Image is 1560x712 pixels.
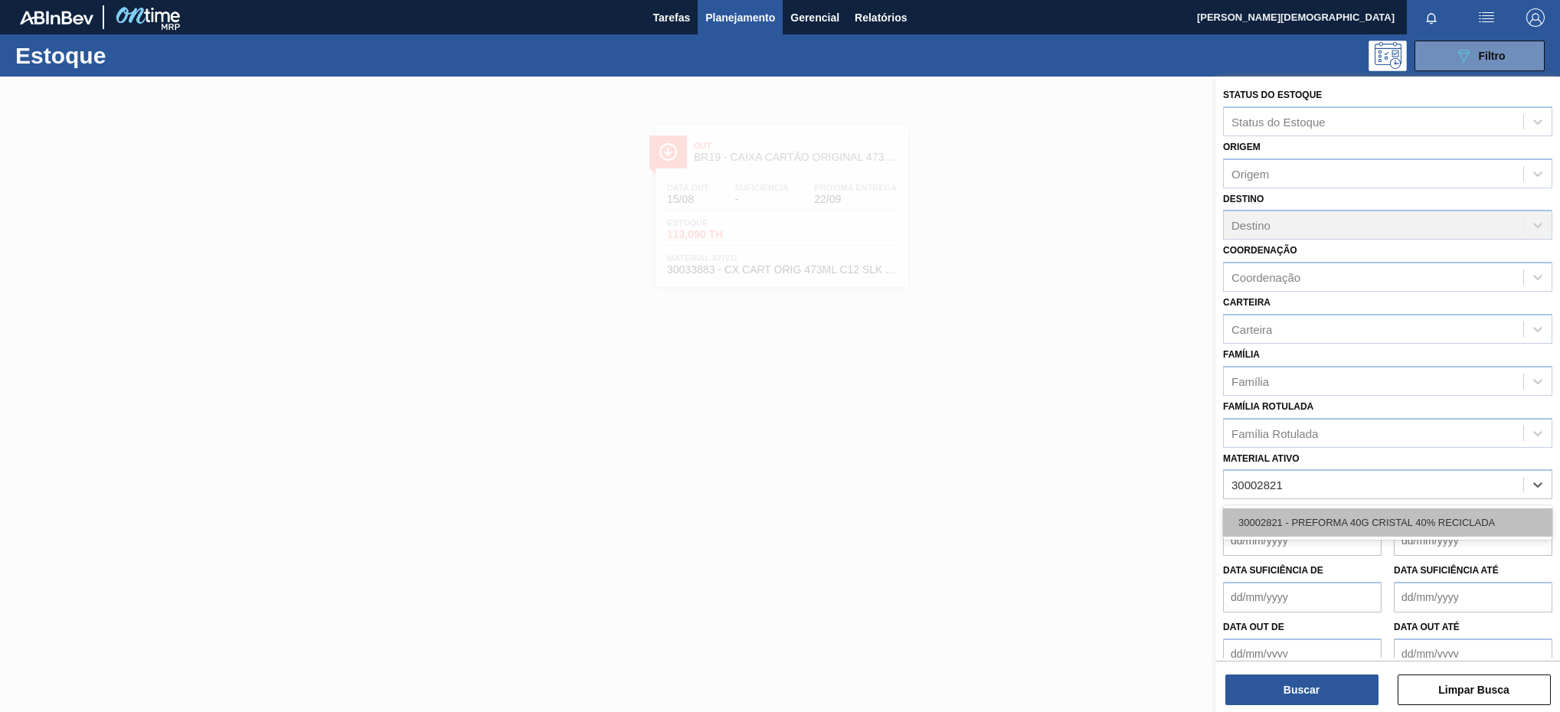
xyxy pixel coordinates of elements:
button: Notificações [1407,7,1456,28]
img: Logout [1526,8,1545,27]
div: Família Rotulada [1231,426,1318,439]
div: Coordenação [1231,271,1300,284]
label: Data out de [1223,622,1284,632]
label: Coordenação [1223,245,1297,256]
input: dd/mm/yyyy [1394,639,1552,669]
input: dd/mm/yyyy [1223,639,1382,669]
span: Planejamento [705,8,775,27]
label: Família Rotulada [1223,401,1313,412]
label: Status do Estoque [1223,90,1322,100]
label: Família [1223,349,1260,360]
input: dd/mm/yyyy [1223,525,1382,556]
span: Relatórios [855,8,907,27]
div: Status do Estoque [1231,115,1326,128]
img: userActions [1477,8,1496,27]
div: Pogramando: nenhum usuário selecionado [1369,41,1407,71]
div: 30002821 - PREFORMA 40G CRISTAL 40% RECICLADA [1223,508,1552,537]
div: Carteira [1231,322,1272,335]
button: Filtro [1414,41,1545,71]
label: Data out até [1394,622,1460,632]
label: Carteira [1223,297,1271,308]
input: dd/mm/yyyy [1394,525,1552,556]
label: Data suficiência até [1394,565,1499,576]
span: Filtro [1479,50,1506,62]
label: Material ativo [1223,453,1300,464]
h1: Estoque [15,47,247,64]
input: dd/mm/yyyy [1394,582,1552,612]
div: Família [1231,374,1269,387]
img: TNhmsLtSVTkK8tSr43FrP2fwEKptu5GPRR3wAAAABJRU5ErkJggg== [20,11,93,24]
label: Data suficiência de [1223,565,1323,576]
label: Destino [1223,194,1264,204]
input: dd/mm/yyyy [1223,582,1382,612]
label: Origem [1223,142,1261,152]
span: Tarefas [652,8,690,27]
span: Gerencial [790,8,839,27]
div: Origem [1231,167,1269,180]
